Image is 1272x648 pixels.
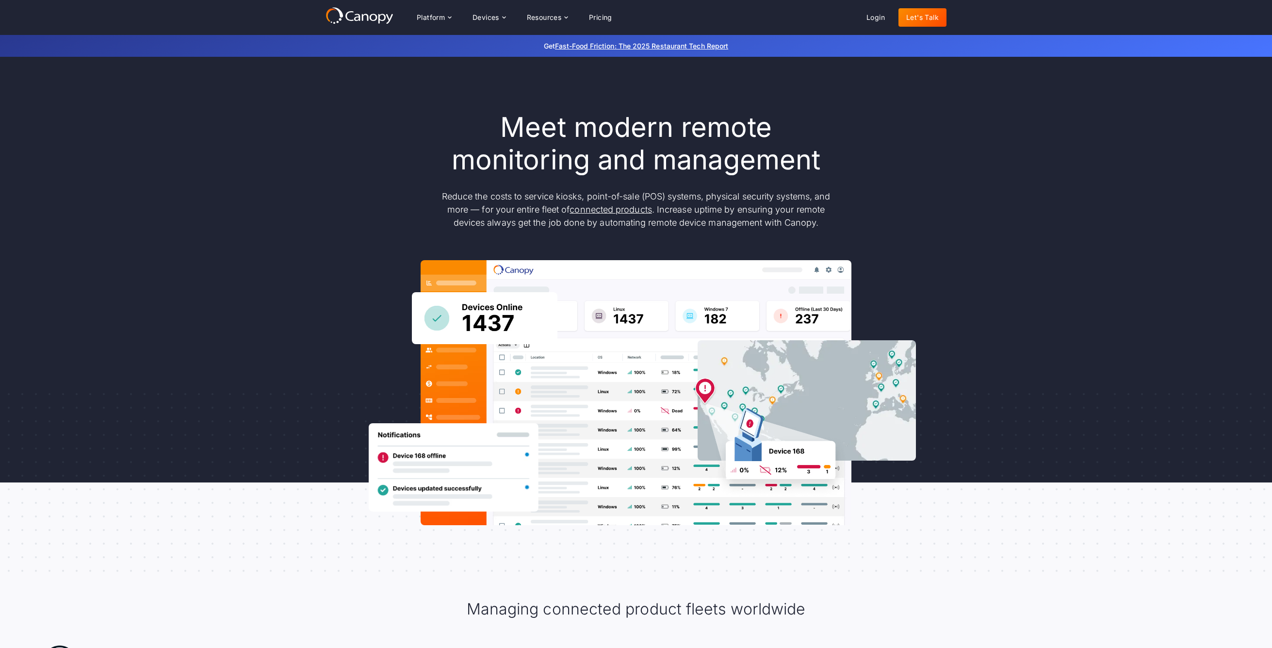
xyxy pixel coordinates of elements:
a: connected products [570,204,652,215]
div: Resources [519,8,575,27]
div: Platform [409,8,459,27]
a: Login [859,8,893,27]
img: Canopy sees how many devices are online [412,292,557,344]
p: Get [398,41,874,51]
h2: Managing connected product fleets worldwide [467,599,805,619]
a: Fast-Food Friction: The 2025 Restaurant Tech Report [555,42,728,50]
div: Devices [465,8,513,27]
p: Reduce the costs to service kiosks, point-of-sale (POS) systems, physical security systems, and m... [432,190,840,229]
div: Resources [527,14,562,21]
div: Devices [473,14,499,21]
div: Platform [417,14,445,21]
h1: Meet modern remote monitoring and management [432,111,840,176]
a: Pricing [581,8,620,27]
a: Let's Talk [898,8,946,27]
